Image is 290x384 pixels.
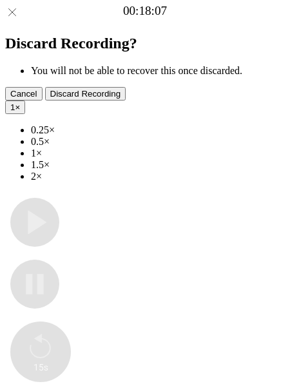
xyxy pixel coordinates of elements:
[31,148,285,159] li: 1×
[10,102,15,112] span: 1
[45,87,126,101] button: Discard Recording
[5,101,25,114] button: 1×
[5,35,285,52] h2: Discard Recording?
[5,87,43,101] button: Cancel
[31,65,285,77] li: You will not be able to recover this once discarded.
[31,171,285,182] li: 2×
[123,4,167,18] a: 00:18:07
[31,124,285,136] li: 0.25×
[31,136,285,148] li: 0.5×
[31,159,285,171] li: 1.5×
